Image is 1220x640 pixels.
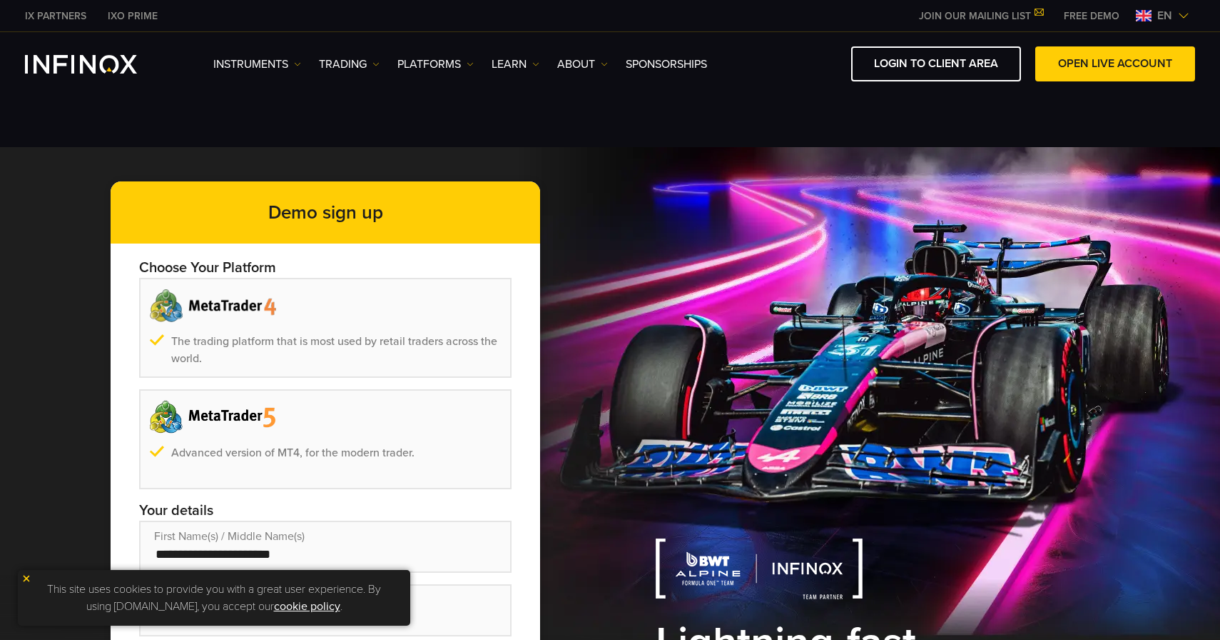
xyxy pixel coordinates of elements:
a: TRADING [319,56,380,73]
a: INFINOX Logo [25,55,171,74]
a: LOGIN TO CLIENT AREA [851,46,1021,81]
a: OPEN LIVE ACCOUNT [1035,46,1195,81]
img: yellow close icon [21,574,31,584]
p: Choose Your Platform [139,258,512,278]
a: INFINOX MENU [1053,9,1130,24]
a: SPONSORSHIPS [626,56,707,73]
span: en [1152,7,1178,24]
p: This site uses cookies to provide you with a great user experience. By using [DOMAIN_NAME], you a... [25,577,403,619]
p: Your details [139,501,512,521]
a: PLATFORMS [397,56,474,73]
a: JOIN OUR MAILING LIST [908,10,1053,22]
strong: Demo sign up [268,201,383,224]
a: Learn [492,56,539,73]
a: cookie policy [274,599,340,614]
a: Instruments [213,56,301,73]
a: ABOUT [557,56,608,73]
a: INFINOX [14,9,97,24]
a: INFINOX [97,9,168,24]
